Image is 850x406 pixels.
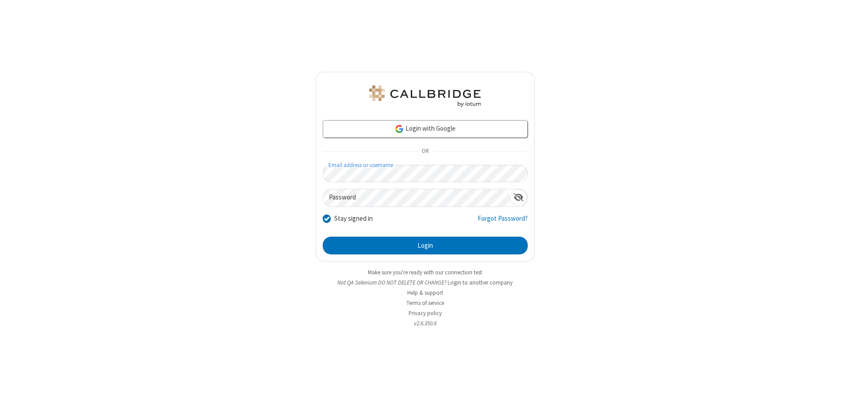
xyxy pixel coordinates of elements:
input: Email address or username [323,165,528,182]
li: v2.6.350.6 [316,319,535,328]
a: Make sure you're ready with our connection test [368,269,482,276]
button: Login [323,237,528,254]
a: Terms of service [406,299,444,307]
img: QA Selenium DO NOT DELETE OR CHANGE [367,86,483,107]
label: Stay signed in [334,214,373,224]
div: Show password [510,189,527,206]
img: google-icon.png [394,124,404,134]
input: Password [323,189,510,207]
a: Help & support [407,289,443,297]
button: Login to another company [448,278,513,287]
span: OR [418,145,432,158]
li: Not QA Selenium DO NOT DELETE OR CHANGE? [316,278,535,287]
a: Privacy policy [409,309,442,317]
a: Login with Google [323,120,528,138]
a: Forgot Password? [478,214,528,230]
